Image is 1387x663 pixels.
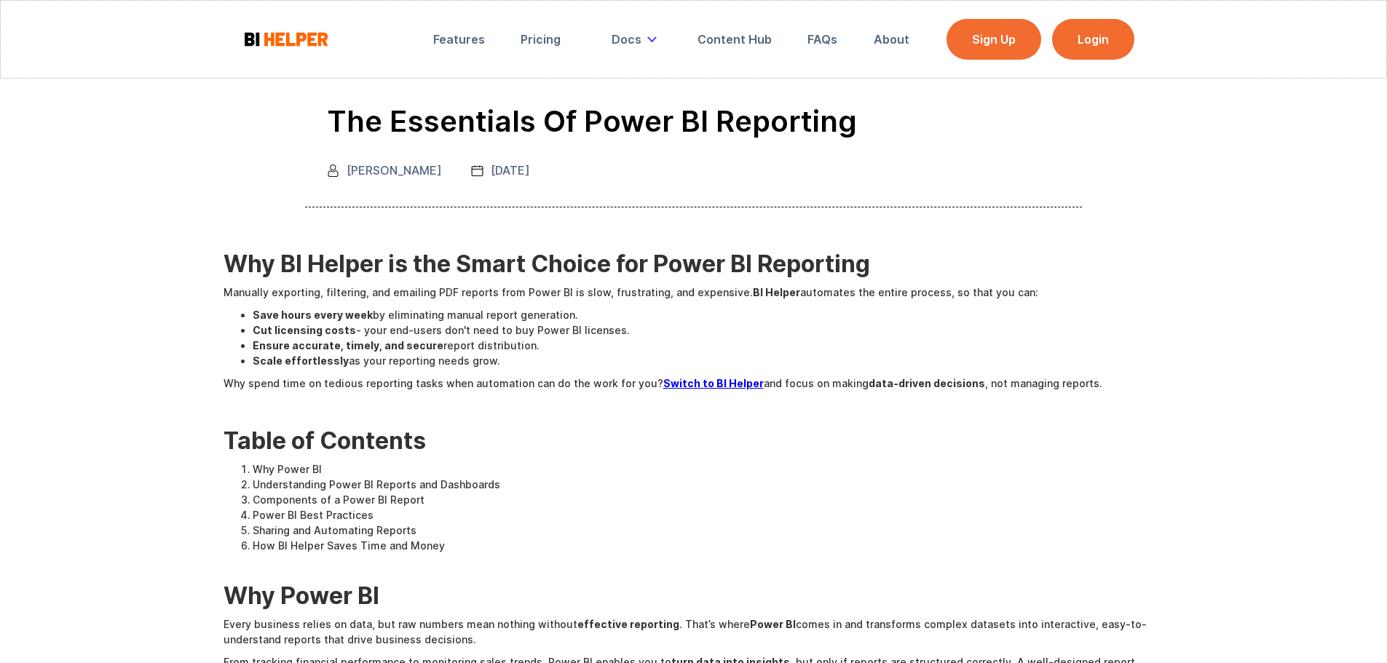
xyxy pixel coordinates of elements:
[224,376,1164,391] p: Why spend time on tedious reporting tasks when automation can do the work for you? and focus on m...
[797,23,847,55] a: FAQs
[874,32,909,47] div: About
[253,309,373,321] strong: Save hours every week
[224,616,1164,647] p: Every business relies on data, but raw numbers mean nothing without . That’s where comes in and t...
[224,285,1164,300] p: Manually exporting, filtering, and emailing PDF reports from Power BI is slow, frustrating, and e...
[253,507,1164,523] li: Power BI Best Practices
[753,286,800,298] strong: BI Helper
[224,398,1164,413] p: ‍
[224,583,1164,609] h2: Why Power BI
[1052,19,1134,60] a: Login
[491,163,530,178] div: [DATE]
[253,523,1164,538] li: Sharing and Automating Reports
[510,23,571,55] a: Pricing
[750,618,796,630] strong: Power BI
[253,461,1164,477] li: Why Power BI
[347,163,442,178] div: [PERSON_NAME]
[253,477,1164,492] li: Understanding Power BI Reports and Dashboards
[577,618,679,630] strong: effective reporting
[253,307,1164,322] li: by eliminating manual report generation.
[253,492,1164,507] li: Components of a Power BI Report
[327,102,857,141] h1: The Essentials of Power BI Reporting
[253,324,356,336] strong: Cut licensing costs
[687,23,782,55] a: Content Hub
[807,32,837,47] div: FAQs
[253,339,443,352] strong: Ensure accurate, timely, and secure
[253,322,1164,338] li: - your end-users don't need to buy Power BI licenses.
[869,377,985,389] strong: data-driven decisions
[521,32,561,47] div: Pricing
[698,32,772,47] div: Content Hub
[224,428,1164,454] h2: Table of Contents
[601,23,672,55] div: Docs
[947,19,1041,60] a: Sign Up
[253,353,1164,368] li: as your reporting needs grow.
[253,338,1164,353] li: report distribution.
[433,32,485,47] div: Features
[224,251,1164,277] h2: Why BI Helper is the Smart Choice for Power BI Reporting
[253,538,1164,568] li: How BI Helper Saves Time and Money ‍
[423,23,495,55] a: Features
[253,354,349,367] strong: Scale effortlessly
[663,377,764,389] a: Switch to BI Helper
[612,32,641,47] div: Docs
[864,23,920,55] a: About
